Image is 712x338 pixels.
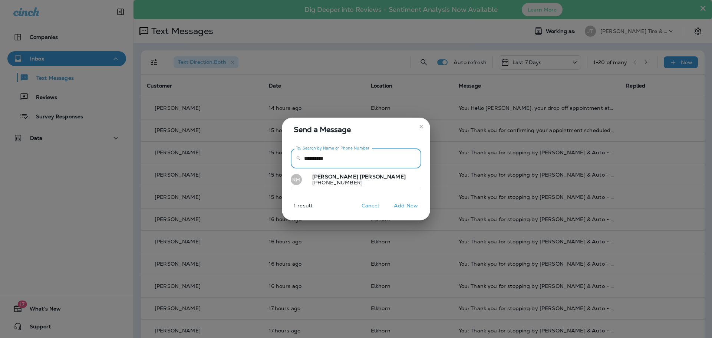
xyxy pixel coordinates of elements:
[279,203,313,214] p: 1 result
[306,180,406,186] p: [PHONE_NUMBER]
[356,200,384,211] button: Cancel
[312,173,358,180] span: [PERSON_NAME]
[415,121,427,132] button: close
[294,124,421,135] span: Send a Message
[296,145,370,151] label: To: Search by Name or Phone Number
[360,173,406,180] span: [PERSON_NAME]
[291,171,421,188] button: RH[PERSON_NAME] [PERSON_NAME][PHONE_NUMBER]
[291,174,302,185] div: RH
[390,200,422,211] button: Add New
